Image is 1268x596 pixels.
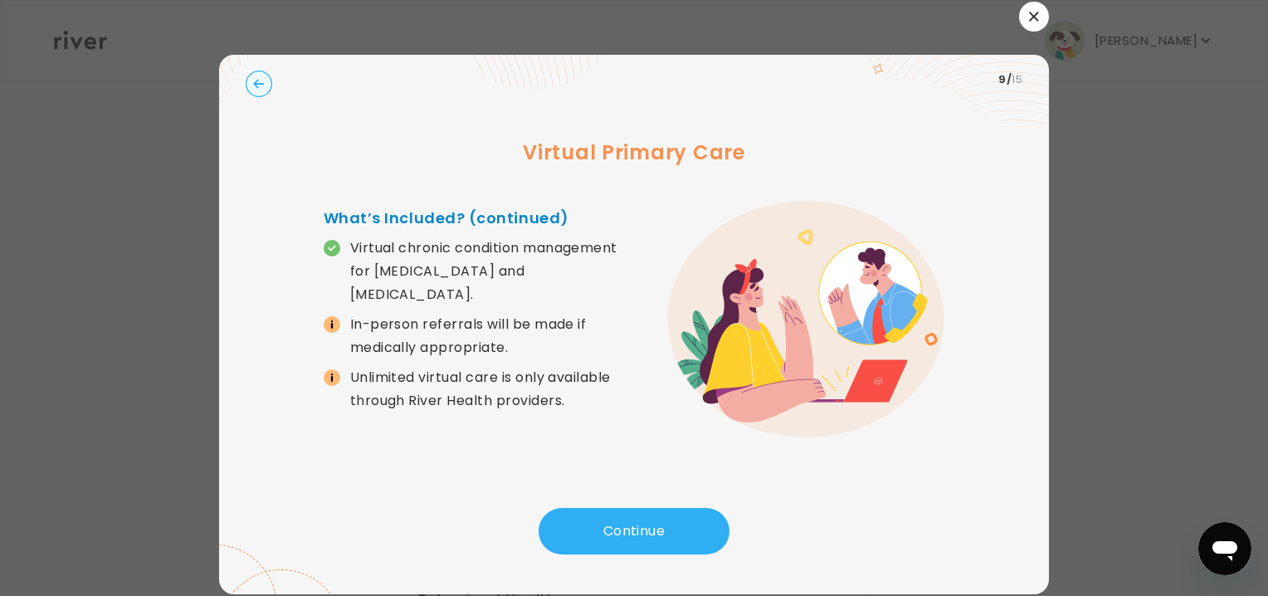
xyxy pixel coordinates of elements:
p: In-person referrals will be made if medically appropriate. [350,313,634,359]
p: Unlimited virtual care is only available through River Health providers. [350,366,634,413]
p: Virtual chronic condition management for [MEDICAL_DATA] and [MEDICAL_DATA]. [350,237,634,306]
h3: Virtual Primary Care [246,138,1022,168]
img: error graphic [667,201,944,437]
h4: What’s Included? (continued) [324,207,634,230]
button: Continue [539,508,729,554]
iframe: Button to launch messaging window [1198,522,1251,575]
